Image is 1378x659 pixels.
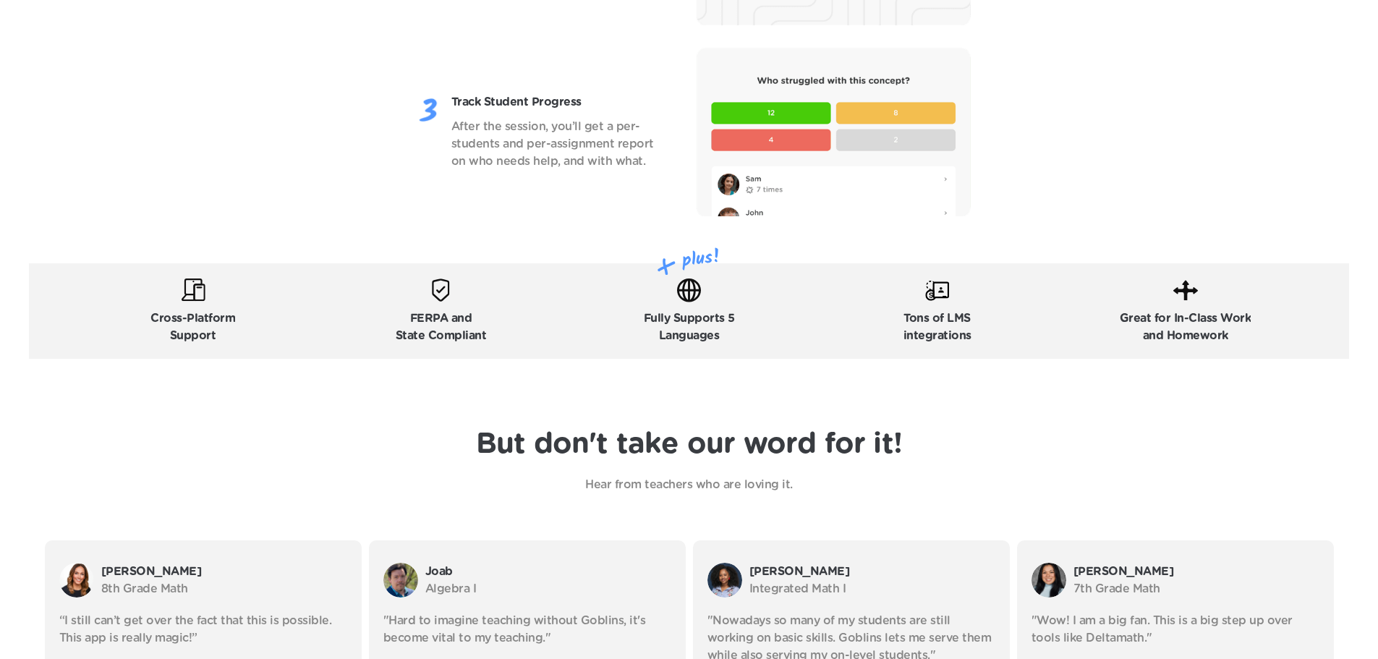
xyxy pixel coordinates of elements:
p: After the session, you’ll get a per-students and per-assignment report on who needs help, and wit... [451,118,663,170]
p: Track Student Progress [451,93,663,111]
p: Cross-Platform Support [150,310,235,344]
p: [PERSON_NAME] [1073,563,1319,580]
p: "Wow! I am a big fan. This is a big step up over tools like Deltamath." [1032,612,1319,647]
p: FERPA and State Compliant [396,310,487,344]
p: Great for In-Class Work and Homework [1120,310,1251,344]
p: "Hard to imagine teaching without Goblins, it's become vital to my teaching." [383,612,671,647]
p: 7th Grade Math [1073,580,1319,598]
p: Integrated Math I [749,580,995,598]
p: Hear from teachers who are loving it. [436,476,943,493]
p: [PERSON_NAME] [101,563,347,580]
p: 8th Grade Math [101,580,347,598]
p: “I still can’t get over the fact that this is possible. This app is really magic!” [59,612,347,647]
p: Joab [425,563,671,580]
h1: But don't take our word for it! [476,427,902,462]
p: [PERSON_NAME] [749,563,995,580]
p: Tons of LMS integrations [903,310,971,344]
p: Fully Supports 5 Languages [644,310,735,344]
p: Algebra I [425,580,671,598]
